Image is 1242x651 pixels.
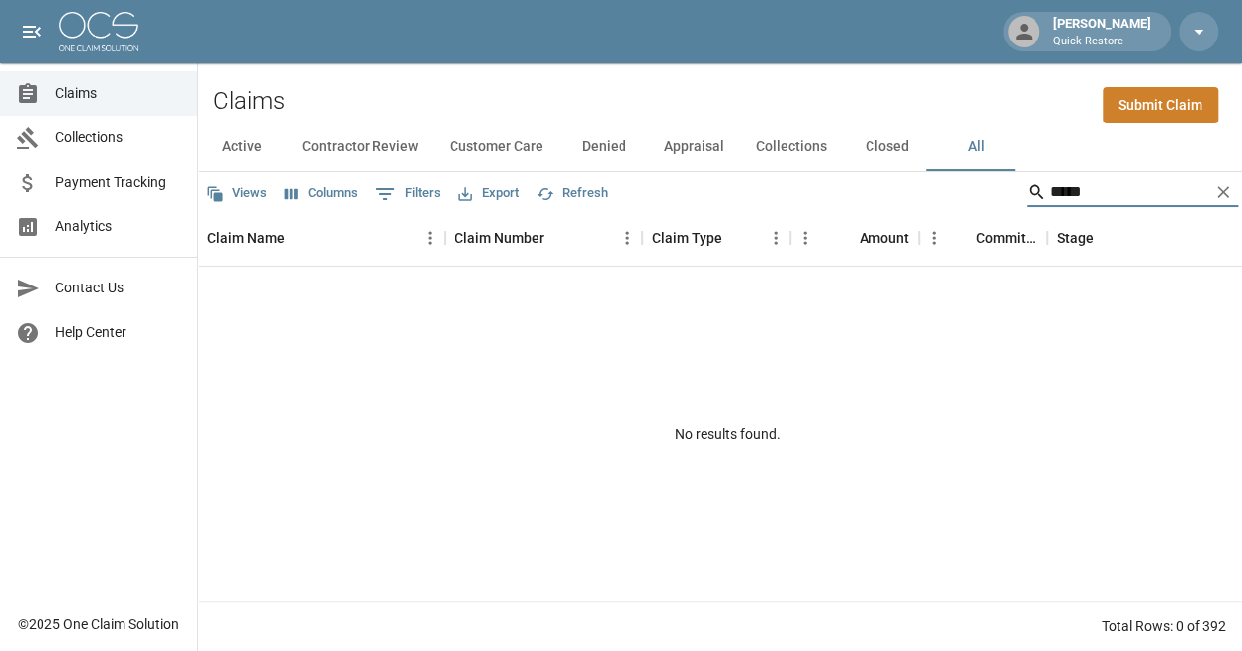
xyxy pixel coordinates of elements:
span: Contact Us [55,278,181,298]
button: Collections [740,123,843,171]
span: Payment Tracking [55,172,181,193]
button: Select columns [280,178,363,208]
div: Claim Name [207,210,285,266]
span: Analytics [55,216,181,237]
div: [PERSON_NAME] [1045,14,1159,49]
img: ocs-logo-white-transparent.png [59,12,138,51]
button: Contractor Review [287,123,434,171]
button: Sort [832,224,860,252]
button: Sort [285,224,312,252]
button: Menu [613,223,642,253]
span: Claims [55,83,181,104]
button: Menu [415,223,445,253]
button: Active [198,123,287,171]
div: Claim Number [445,210,642,266]
button: Denied [559,123,648,171]
div: Committed Amount [976,210,1037,266]
div: © 2025 One Claim Solution [18,614,179,634]
p: Quick Restore [1053,34,1151,50]
button: Clear [1208,177,1238,206]
div: Committed Amount [919,210,1047,266]
button: All [932,123,1021,171]
div: Claim Name [198,210,445,266]
div: Claim Number [455,210,544,266]
div: Claim Type [652,210,722,266]
button: Views [202,178,272,208]
div: Search [1027,176,1238,211]
button: Appraisal [648,123,740,171]
div: Total Rows: 0 of 392 [1102,616,1226,636]
div: Amount [860,210,909,266]
button: Sort [1094,224,1121,252]
a: Submit Claim [1103,87,1218,123]
div: dynamic tabs [198,123,1242,171]
button: open drawer [12,12,51,51]
button: Refresh [532,178,613,208]
button: Sort [722,224,750,252]
button: Menu [919,223,949,253]
span: Help Center [55,322,181,343]
button: Menu [790,223,820,253]
div: Amount [790,210,919,266]
button: Show filters [371,178,446,209]
span: Collections [55,127,181,148]
button: Menu [761,223,790,253]
button: Export [454,178,524,208]
div: Claim Type [642,210,790,266]
button: Closed [843,123,932,171]
button: Customer Care [434,123,559,171]
div: Stage [1057,210,1094,266]
h2: Claims [213,87,285,116]
button: Sort [949,224,976,252]
button: Sort [544,224,572,252]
